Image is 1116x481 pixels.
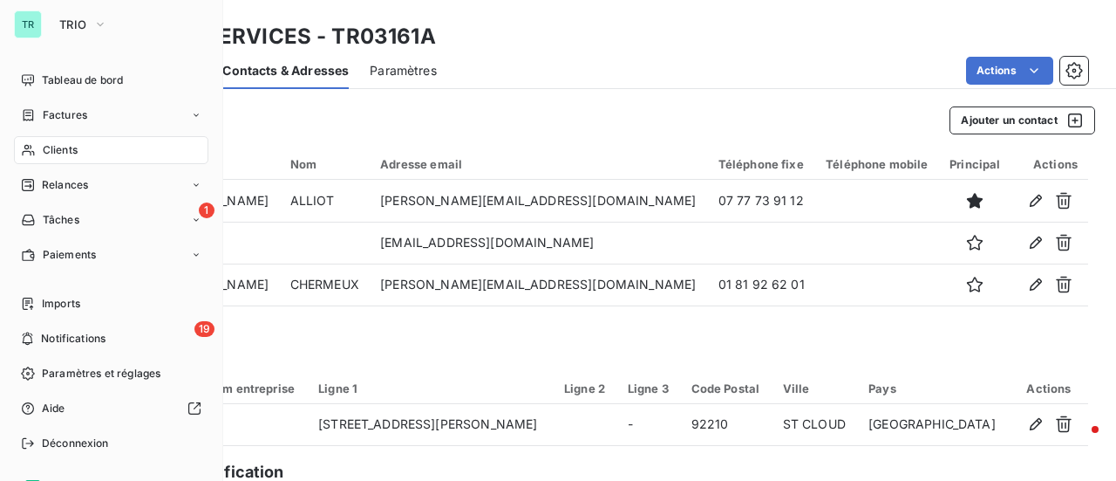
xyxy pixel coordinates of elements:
td: 92210 [681,404,772,446]
iframe: Intercom live chat [1057,422,1099,464]
div: Ligne 3 [628,381,670,395]
span: Factures [43,107,87,123]
button: Ajouter un contact [949,107,1095,134]
span: 19 [194,321,214,337]
span: Notifications [41,331,105,347]
div: Adresse email [380,157,697,171]
span: 1 [199,203,214,218]
td: [EMAIL_ADDRESS][DOMAIN_NAME] [370,222,707,264]
td: - [617,404,681,446]
div: Téléphone mobile [826,157,929,171]
span: Imports [42,296,80,312]
span: TRIO [59,17,86,31]
span: Tâches [43,212,79,228]
td: 07 77 73 91 12 [708,180,816,222]
span: Déconnexion [42,436,109,451]
td: 01 81 92 62 01 [708,264,816,306]
div: Actions [1022,157,1078,171]
td: [PERSON_NAME][EMAIL_ADDRESS][DOMAIN_NAME] [370,264,707,306]
div: Principal [949,157,1001,171]
div: Nom entreprise [207,381,297,395]
a: Aide [14,395,208,423]
td: [STREET_ADDRESS][PERSON_NAME] [308,404,554,446]
button: Actions [966,57,1053,85]
td: ALLIOT [280,180,371,222]
span: Contacts & Adresses [222,62,349,79]
span: Clients [43,142,78,158]
span: Paramètres [370,62,437,79]
div: Code Postal [691,381,762,395]
div: TR [14,10,42,38]
div: Ligne 1 [318,381,543,395]
span: Paiements [43,247,96,263]
div: Téléphone fixe [718,157,806,171]
span: Paramètres et réglages [42,366,160,381]
div: Pays [868,381,999,395]
div: Ligne 2 [564,381,607,395]
td: [GEOGRAPHIC_DATA] [858,404,1010,446]
td: [PERSON_NAME][EMAIL_ADDRESS][DOMAIN_NAME] [370,180,707,222]
div: Ville [783,381,848,395]
td: ST CLOUD [772,404,859,446]
td: CHERMEUX [280,264,371,306]
div: Nom [290,157,360,171]
span: Relances [42,177,88,193]
div: Actions [1020,381,1078,395]
span: Tableau de bord [42,72,123,88]
span: Aide [42,401,65,416]
h3: ELIS SERVICES - TR03161A [153,21,436,52]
